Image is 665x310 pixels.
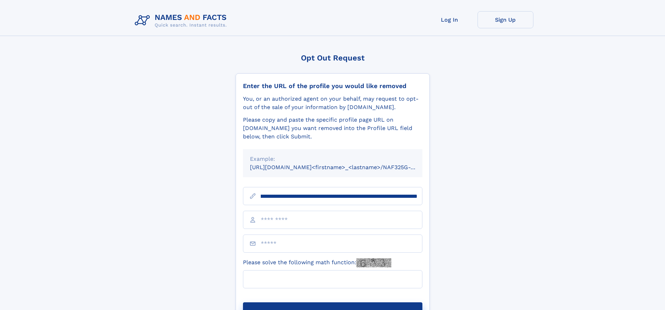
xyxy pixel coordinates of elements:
[132,11,232,30] img: Logo Names and Facts
[243,82,422,90] div: Enter the URL of the profile you would like removed
[236,53,430,62] div: Opt Out Request
[250,155,415,163] div: Example:
[250,164,436,171] small: [URL][DOMAIN_NAME]<firstname>_<lastname>/NAF325G-xxxxxxxx
[243,116,422,141] div: Please copy and paste the specific profile page URL on [DOMAIN_NAME] you want removed into the Pr...
[478,11,533,28] a: Sign Up
[243,95,422,111] div: You, or an authorized agent on your behalf, may request to opt-out of the sale of your informatio...
[422,11,478,28] a: Log In
[243,258,391,267] label: Please solve the following math function:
